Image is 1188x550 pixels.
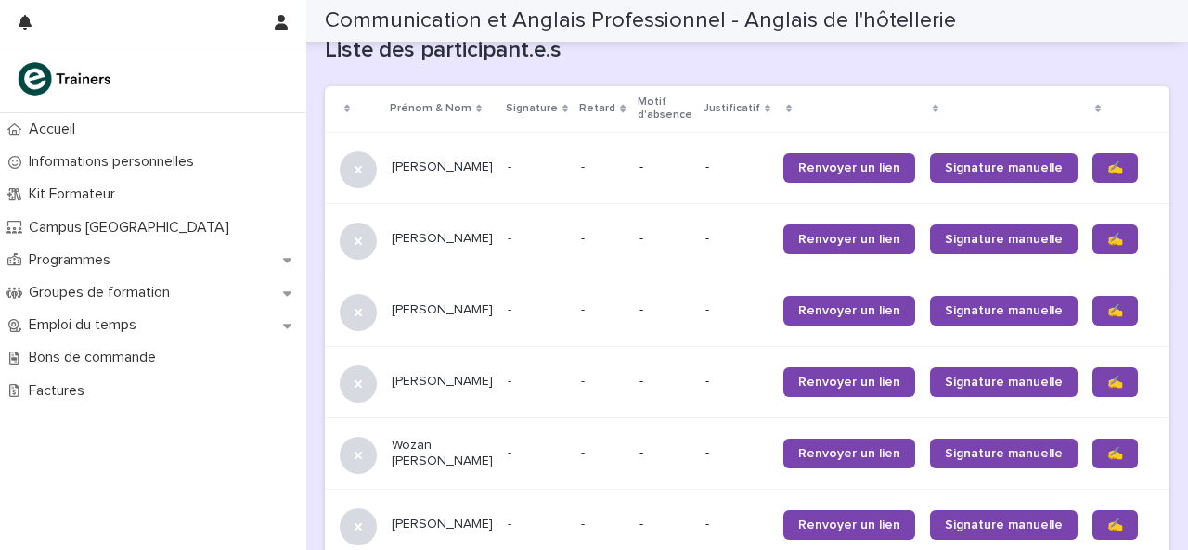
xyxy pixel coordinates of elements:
p: - [508,160,566,175]
span: Renvoyer un lien [798,233,900,246]
p: - [508,517,566,532]
a: Signature manuelle [930,224,1078,254]
p: Programmes [21,251,125,269]
p: - [581,513,588,532]
p: [PERSON_NAME] [392,302,493,318]
p: - [581,299,588,318]
p: - [508,374,566,390]
p: - [581,370,588,390]
a: ✍️ [1092,439,1138,468]
p: [PERSON_NAME] [392,231,493,247]
span: Signature manuelle [945,233,1063,246]
span: ✍️ [1107,233,1123,246]
p: Retard [579,98,615,119]
a: Renvoyer un lien [783,439,915,468]
a: Renvoyer un lien [783,367,915,397]
a: Renvoyer un lien [783,153,915,183]
a: Signature manuelle [930,367,1078,397]
a: Renvoyer un lien [783,296,915,326]
span: ✍️ [1107,376,1123,389]
span: ✍️ [1107,304,1123,317]
a: Renvoyer un lien [783,510,915,540]
h1: Liste des participant.e.s [325,37,1169,64]
p: Kit Formateur [21,185,130,203]
p: Prénom & Nom [390,98,471,119]
p: - [705,302,768,318]
a: Renvoyer un lien [783,224,915,254]
a: ✍️ [1092,510,1138,540]
span: Signature manuelle [945,161,1063,174]
p: Emploi du temps [21,316,151,334]
p: Motif d'absence [638,92,692,126]
p: Campus [GEOGRAPHIC_DATA] [21,219,244,237]
p: - [705,160,768,175]
p: - [581,156,588,175]
p: - [639,231,691,247]
p: - [705,517,768,532]
a: Signature manuelle [930,510,1078,540]
span: Signature manuelle [945,518,1063,531]
span: Renvoyer un lien [798,447,900,460]
p: Groupes de formation [21,284,185,301]
p: - [508,302,566,318]
span: Renvoyer un lien [798,161,900,174]
p: Informations personnelles [21,153,209,171]
p: - [705,231,768,247]
span: Renvoyer un lien [798,376,900,389]
p: - [705,445,768,461]
p: - [581,441,588,461]
a: ✍️ [1092,224,1138,254]
span: Signature manuelle [945,376,1063,389]
a: Signature manuelle [930,153,1078,183]
p: - [705,374,768,390]
p: - [581,227,588,247]
p: - [639,445,691,461]
p: Bons de commande [21,349,171,366]
p: [PERSON_NAME] [392,374,493,390]
a: ✍️ [1092,296,1138,326]
span: ✍️ [1107,518,1123,531]
p: Signature [506,98,558,119]
a: Signature manuelle [930,296,1078,326]
p: Justificatif [704,98,760,119]
p: - [508,445,566,461]
p: Factures [21,382,99,400]
p: - [639,374,691,390]
span: ✍️ [1107,161,1123,174]
span: Signature manuelle [945,447,1063,460]
p: - [639,160,691,175]
span: ✍️ [1107,447,1123,460]
a: ✍️ [1092,367,1138,397]
p: [PERSON_NAME] [392,517,493,532]
p: - [508,231,566,247]
p: - [639,517,691,532]
p: [PERSON_NAME] [392,160,493,175]
p: Wozan [PERSON_NAME] [392,438,493,469]
a: Signature manuelle [930,439,1078,468]
img: K0CqGN7SDeD6s4JG8KQk [15,60,117,97]
p: - [639,302,691,318]
p: Accueil [21,121,90,138]
span: Renvoyer un lien [798,304,900,317]
span: Signature manuelle [945,304,1063,317]
h2: Communication et Anglais Professionnel - Anglais de l'hôtellerie [325,7,956,34]
span: Renvoyer un lien [798,518,900,531]
a: ✍️ [1092,153,1138,183]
